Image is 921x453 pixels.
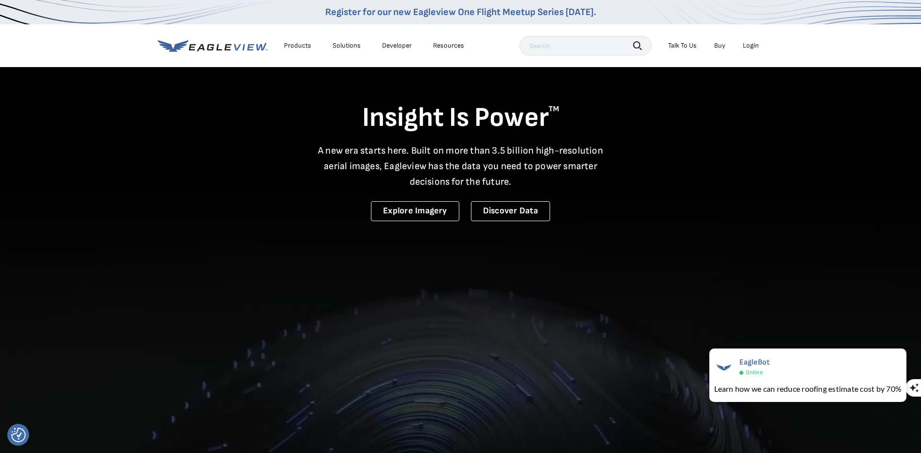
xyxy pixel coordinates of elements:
[158,101,764,135] h1: Insight Is Power
[11,428,26,442] button: Consent Preferences
[549,105,559,114] sup: TM
[433,41,464,50] div: Resources
[325,6,596,18] a: Register for our new Eagleview One Flight Meetup Series [DATE].
[371,201,459,221] a: Explore Imagery
[382,41,412,50] a: Developer
[471,201,550,221] a: Discover Data
[333,41,361,50] div: Solutions
[284,41,311,50] div: Products
[714,41,725,50] a: Buy
[312,143,609,190] p: A new era starts here. Built on more than 3.5 billion high-resolution aerial images, Eagleview ha...
[668,41,697,50] div: Talk To Us
[739,358,770,367] span: EagleBot
[714,383,902,395] div: Learn how we can reduce roofing estimate cost by 70%
[746,369,763,376] span: Online
[714,358,734,377] img: EagleBot
[743,41,759,50] div: Login
[519,36,652,55] input: Search
[11,428,26,442] img: Revisit consent button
